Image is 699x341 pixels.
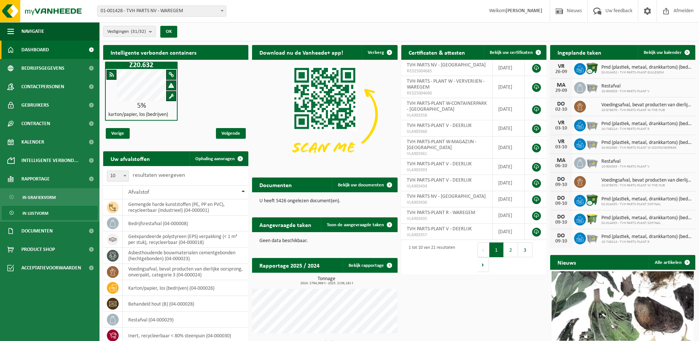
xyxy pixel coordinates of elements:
[21,259,81,277] span: Acceptatievoorwaarden
[128,189,149,195] span: Afvalstof
[601,234,692,240] span: Pmd (plastiek, metaal, drankkartons) (bedrijven)
[550,255,583,269] h2: Nieuws
[252,60,397,169] img: Download de VHEPlus App
[21,22,44,41] span: Navigatie
[554,88,569,93] div: 29-09
[601,108,692,113] span: 10-878670 - TVH PARTS-PLANT W-THE HUB
[407,139,476,151] span: TVH PARTS-PLANT W-MAGAZIJN - [GEOGRAPHIC_DATA]
[216,128,246,139] span: Volgende
[484,45,546,60] a: Bekijk uw certificaten
[601,159,650,165] span: Restafval
[550,45,609,59] h2: Ingeplande taken
[407,178,472,183] span: TVH PARTS-PLANT V - DEERLIJK
[131,29,146,34] count: (31/32)
[252,217,319,232] h2: Aangevraagde taken
[252,178,299,192] h2: Documenten
[586,194,598,206] img: WB-1100-CU
[554,233,569,239] div: DO
[123,280,248,296] td: karton/papier, los (bedrijven) (04-000026)
[601,196,692,202] span: Pmd (plastiek, metaal, drankkartons) (bedrijven)
[332,178,397,192] a: Bekijk uw documenten
[586,62,598,75] img: WB-1100-CU
[586,118,598,131] img: WB-2500-GAL-GY-01
[327,223,384,227] span: Toon de aangevraagde taken
[649,255,695,270] a: Alle artikelen
[259,238,390,244] p: Geen data beschikbaar.
[601,240,692,244] span: 10-748214 - TVH PARTS-PLANT R
[2,206,98,220] a: In lijstvorm
[368,50,384,55] span: Verberg
[407,123,472,128] span: TVH PARTS-PLANT V - DEERLIJK
[586,81,598,93] img: WB-2500-GAL-GY-01
[493,159,525,175] td: [DATE]
[252,258,327,272] h2: Rapportage 2025 / 2024
[407,232,487,238] span: VLA903357
[493,224,525,240] td: [DATE]
[123,231,248,248] td: geëxpandeerde polystyreen (EPS) verpakking (< 1 m² per stuk), recycleerbaar (04-000018)
[401,45,472,59] h2: Certificaten & attesten
[407,79,485,90] span: TVH PARTS - PLANT W - VERVERIJEN - WAREGEM
[478,242,489,257] button: Previous
[601,83,650,89] span: Restafval
[504,242,518,257] button: 2
[586,231,598,244] img: WB-2500-GAL-GY-01
[554,63,569,69] div: VR
[21,41,49,59] span: Dashboard
[98,6,226,16] span: 01-001428 - TVH PARTS NV - WAREGEM
[123,248,248,264] td: asbesthoudende bouwmaterialen cementgebonden (hechtgebonden) (04-000023)
[644,50,682,55] span: Bekijk uw kalender
[493,175,525,191] td: [DATE]
[554,214,569,220] div: DO
[123,264,248,280] td: voedingsafval, bevat producten van dierlijke oorsprong, onverpakt, categorie 3 (04-000024)
[478,257,489,272] button: Next
[407,90,487,96] span: RED25004690
[407,151,487,157] span: VLA903361
[407,68,487,74] span: RED25004685
[21,222,53,240] span: Documenten
[106,102,177,110] div: 5%
[97,6,226,17] span: 01-001428 - TVH PARTS NV - WAREGEM
[21,151,78,170] span: Intelligente verbond...
[586,137,598,150] img: WB-2500-GAL-GY-01
[601,178,692,183] span: Voedingsafval, bevat producten van dierlijke oorsprong, onverpakt, categorie 3
[103,45,248,59] h2: Intelligente verbonden containers
[601,127,692,131] span: 10-748214 - TVH PARTS-PLANT R
[107,62,176,69] h1: Z20.632
[407,200,487,206] span: VLA903436
[407,129,487,135] span: VLA903360
[554,101,569,107] div: DO
[554,239,569,244] div: 09-10
[554,176,569,182] div: DO
[490,50,533,55] span: Bekijk uw certificaten
[103,26,156,37] button: Vestigingen(31/32)
[493,207,525,224] td: [DATE]
[554,139,569,145] div: VR
[407,62,486,68] span: TVH PARTS NV - [GEOGRAPHIC_DATA]
[638,45,695,60] a: Bekijk uw kalender
[256,276,397,285] h3: Tonnage
[338,183,384,187] span: Bekijk uw documenten
[123,216,248,231] td: bedrijfsrestafval (04-000008)
[554,195,569,201] div: DO
[343,258,397,273] a: Bekijk rapportage
[407,194,486,199] span: TVH PARTS NV - [GEOGRAPHIC_DATA]
[21,133,44,151] span: Kalender
[21,96,49,114] span: Gebruikers
[493,120,525,137] td: [DATE]
[407,101,487,112] span: TVH PARTS-PLANT W-CONTAINERPARK - [GEOGRAPHIC_DATA]
[518,242,532,257] button: 3
[554,182,569,187] div: 09-10
[554,158,569,163] div: MA
[256,282,397,285] span: 2024: 2794,966 t - 2025: 2136,181 t
[108,112,168,117] h4: karton/papier, los (bedrijven)
[160,26,177,38] button: OK
[554,163,569,169] div: 06-10
[107,171,129,181] span: 10
[407,183,487,189] span: VLA903434
[601,146,692,150] span: 10-942680 - TVH PARTS-PLANT W-CONTAINERPARK
[103,151,157,166] h2: Uw afvalstoffen
[189,151,248,166] a: Ophaling aanvragen
[2,190,98,204] a: In grafiekvorm
[407,226,472,232] span: TVH PARTS-PLANT V - DEERLIJK
[586,156,598,169] img: WB-2500-GAL-GY-01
